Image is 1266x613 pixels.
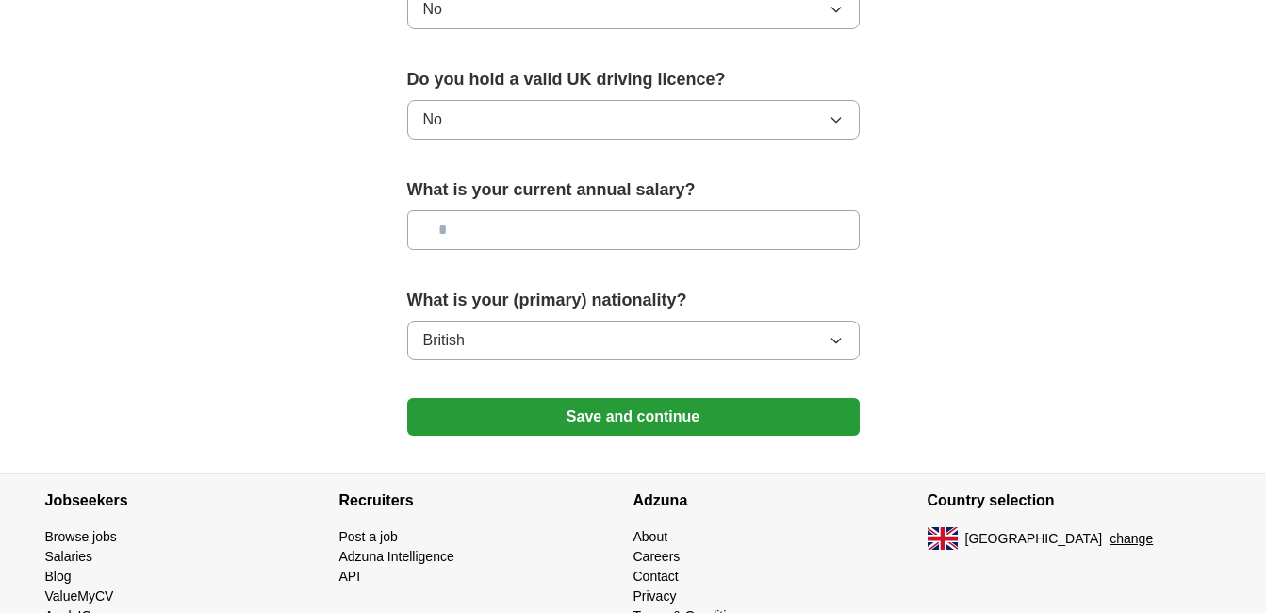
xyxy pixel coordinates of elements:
a: Blog [45,569,72,584]
button: Save and continue [407,398,860,436]
a: Browse jobs [45,529,117,544]
a: Post a job [339,529,398,544]
h4: Country selection [928,474,1222,527]
button: No [407,100,860,140]
a: ValueMyCV [45,588,114,604]
label: What is your (primary) nationality? [407,288,860,313]
a: Privacy [633,588,677,604]
button: change [1110,529,1153,549]
span: No [423,108,442,131]
img: UK flag [928,527,958,550]
a: Careers [633,549,681,564]
a: About [633,529,668,544]
span: [GEOGRAPHIC_DATA] [965,529,1103,549]
a: Adzuna Intelligence [339,549,454,564]
a: Contact [633,569,679,584]
a: API [339,569,361,584]
label: Do you hold a valid UK driving licence? [407,67,860,92]
button: British [407,321,860,360]
a: Salaries [45,549,93,564]
label: What is your current annual salary? [407,177,860,203]
span: British [423,329,465,352]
